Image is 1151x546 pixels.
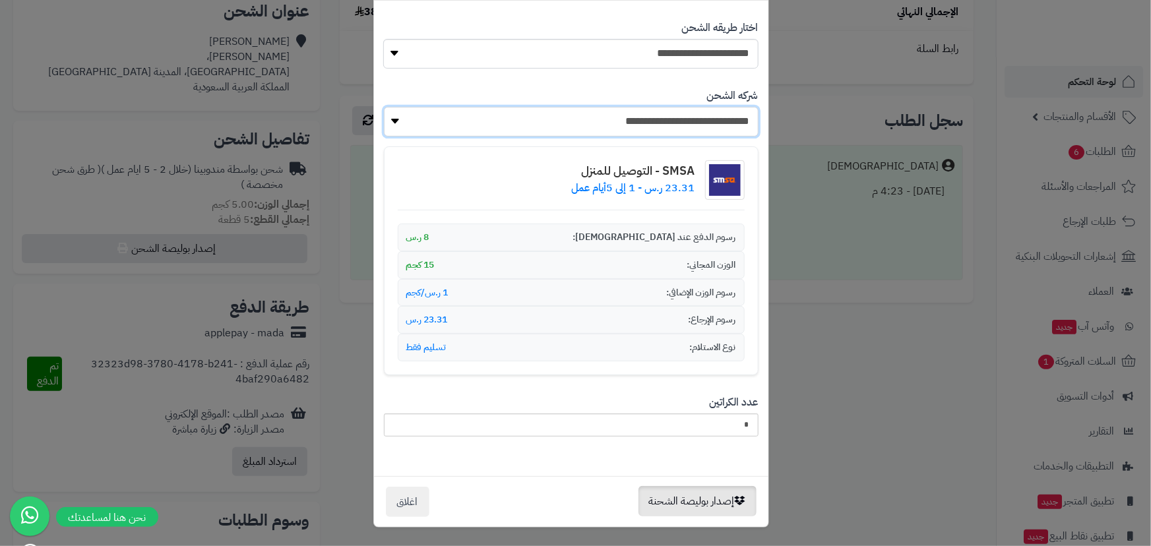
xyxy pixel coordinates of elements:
[406,341,447,354] span: تسليم فقط
[572,164,695,177] h4: SMSA - التوصيل للمنزل
[406,231,429,244] span: 8 ر.س
[573,231,736,244] span: رسوم الدفع عند [DEMOGRAPHIC_DATA]:
[710,395,759,410] label: عدد الكراتين
[386,487,429,517] button: اغلاق
[687,258,736,272] span: الوزن المجاني:
[406,313,448,326] span: 23.31 ر.س
[690,341,736,354] span: نوع الاستلام:
[572,181,695,196] p: 23.31 ر.س - 1 إلى 5أيام عمل
[682,20,759,36] label: اختار طريقه الشحن
[689,313,736,326] span: رسوم الإرجاع:
[638,486,757,516] button: إصدار بوليصة الشحنة
[406,286,449,299] span: 1 ر.س/كجم
[707,88,759,104] label: شركه الشحن
[406,258,435,272] span: 15 كجم
[705,160,745,200] img: شعار شركة الشحن
[667,286,736,299] span: رسوم الوزن الإضافي:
